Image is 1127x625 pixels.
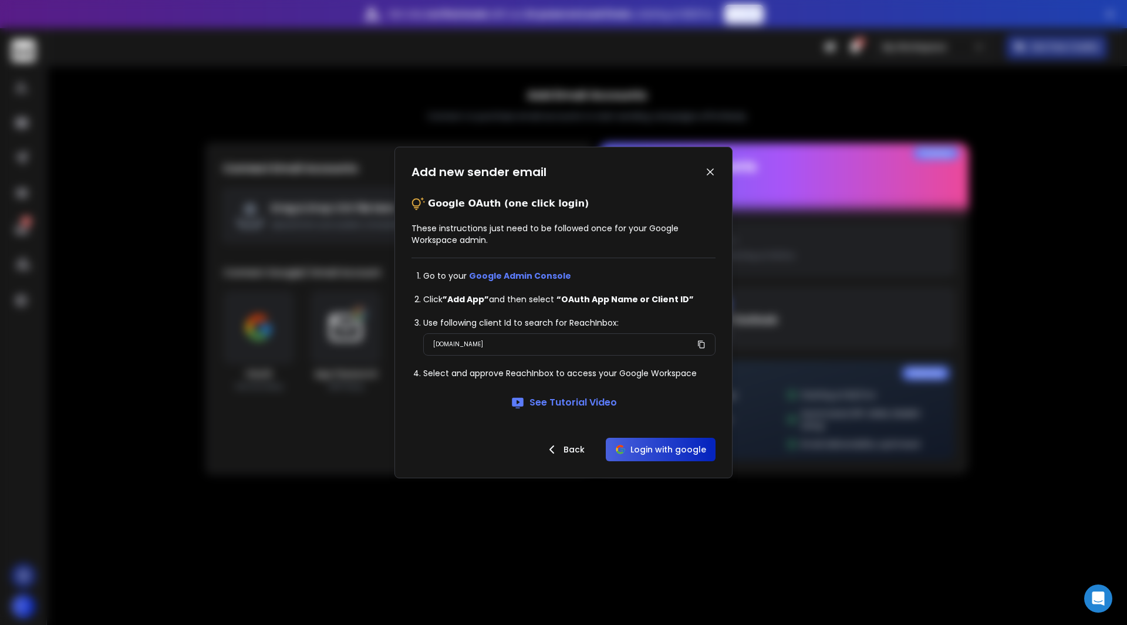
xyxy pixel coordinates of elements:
[1084,585,1112,613] div: Open Intercom Messenger
[423,317,716,329] li: Use following client Id to search for ReachInbox:
[606,438,716,461] button: Login with google
[433,339,483,350] p: [DOMAIN_NAME]
[411,222,716,246] p: These instructions just need to be followed once for your Google Workspace admin.
[423,367,716,379] li: Select and approve ReachInbox to access your Google Workspace
[411,164,546,180] h1: Add new sender email
[443,293,489,305] strong: ”Add App”
[423,293,716,305] li: Click and then select
[556,293,694,305] strong: “OAuth App Name or Client ID”
[411,197,426,211] img: tips
[535,438,594,461] button: Back
[511,396,617,410] a: See Tutorial Video
[428,197,589,211] p: Google OAuth (one click login)
[469,270,571,282] a: Google Admin Console
[423,270,716,282] li: Go to your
